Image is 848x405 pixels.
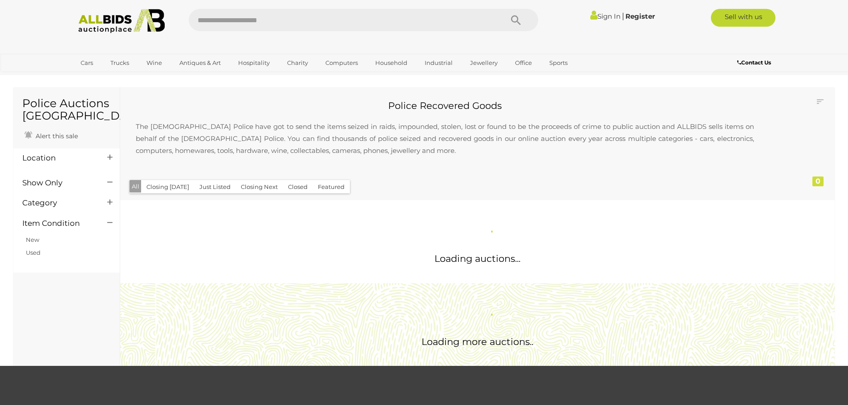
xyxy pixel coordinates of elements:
[22,154,94,162] h4: Location
[22,97,111,122] h1: Police Auctions [GEOGRAPHIC_DATA]
[590,12,621,20] a: Sign In
[73,9,170,33] img: Allbids.com.au
[174,56,227,70] a: Antiques & Art
[419,56,458,70] a: Industrial
[622,11,624,21] span: |
[509,56,538,70] a: Office
[281,56,314,70] a: Charity
[141,56,168,70] a: Wine
[22,179,94,187] h4: Show Only
[127,112,763,165] p: The [DEMOGRAPHIC_DATA] Police have got to send the items seized in raids, impounded, stolen, lost...
[320,56,364,70] a: Computers
[75,70,150,85] a: [GEOGRAPHIC_DATA]
[369,56,413,70] a: Household
[22,199,94,207] h4: Category
[26,249,41,256] a: Used
[141,180,195,194] button: Closing [DATE]
[235,180,283,194] button: Closing Next
[737,59,771,66] b: Contact Us
[127,100,763,111] h2: Police Recovered Goods
[194,180,236,194] button: Just Listed
[232,56,276,70] a: Hospitality
[737,58,773,68] a: Contact Us
[22,219,94,228] h4: Item Condition
[625,12,655,20] a: Register
[130,180,142,193] button: All
[105,56,135,70] a: Trucks
[434,253,520,264] span: Loading auctions...
[33,132,78,140] span: Alert this sale
[464,56,503,70] a: Jewellery
[812,176,824,186] div: 0
[312,180,350,194] button: Featured
[544,56,573,70] a: Sports
[422,336,533,347] span: Loading more auctions..
[75,56,99,70] a: Cars
[26,236,39,243] a: New
[22,128,80,142] a: Alert this sale
[711,9,775,27] a: Sell with us
[494,9,538,31] button: Search
[283,180,313,194] button: Closed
